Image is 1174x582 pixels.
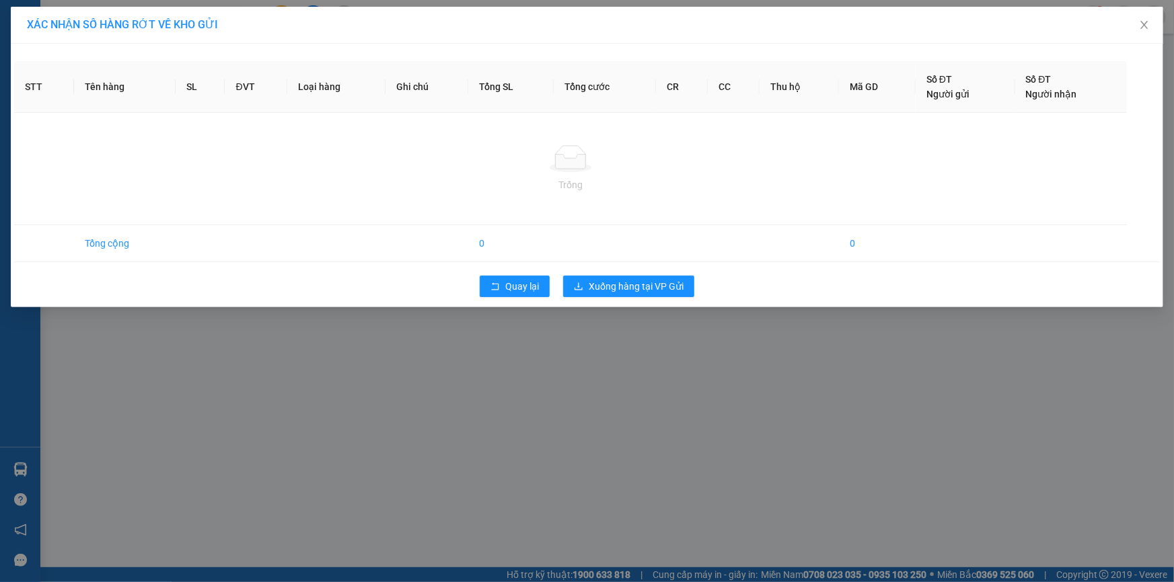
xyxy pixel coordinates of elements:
th: Thu hộ [760,61,839,113]
span: Xuống hàng tại VP Gửi [589,279,684,294]
span: XÁC NHẬN SỐ HÀNG RỚT VỀ KHO GỬI [27,18,218,31]
button: rollbackQuay lại [480,276,550,297]
th: Ghi chú [386,61,468,113]
td: Tổng cộng [74,225,176,262]
td: 0 [839,225,916,262]
div: Trống [25,177,1116,192]
span: Người gửi [926,89,969,99]
span: Người nhận [1026,89,1077,99]
th: Loại hàng [287,61,386,113]
th: ĐVT [225,61,287,113]
span: rollback [490,282,500,292]
th: CC [708,61,760,113]
span: close [1139,19,1150,30]
th: Tên hàng [74,61,176,113]
th: Tổng cước [554,61,656,113]
td: 0 [468,225,554,262]
span: download [574,282,583,292]
span: Số ĐT [926,74,952,85]
span: Số ĐT [1026,74,1052,85]
th: STT [14,61,74,113]
th: CR [656,61,708,113]
button: downloadXuống hàng tại VP Gửi [563,276,694,297]
button: Close [1126,7,1163,44]
span: Quay lại [505,279,539,294]
th: Mã GD [839,61,916,113]
th: Tổng SL [468,61,554,113]
th: SL [176,61,225,113]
